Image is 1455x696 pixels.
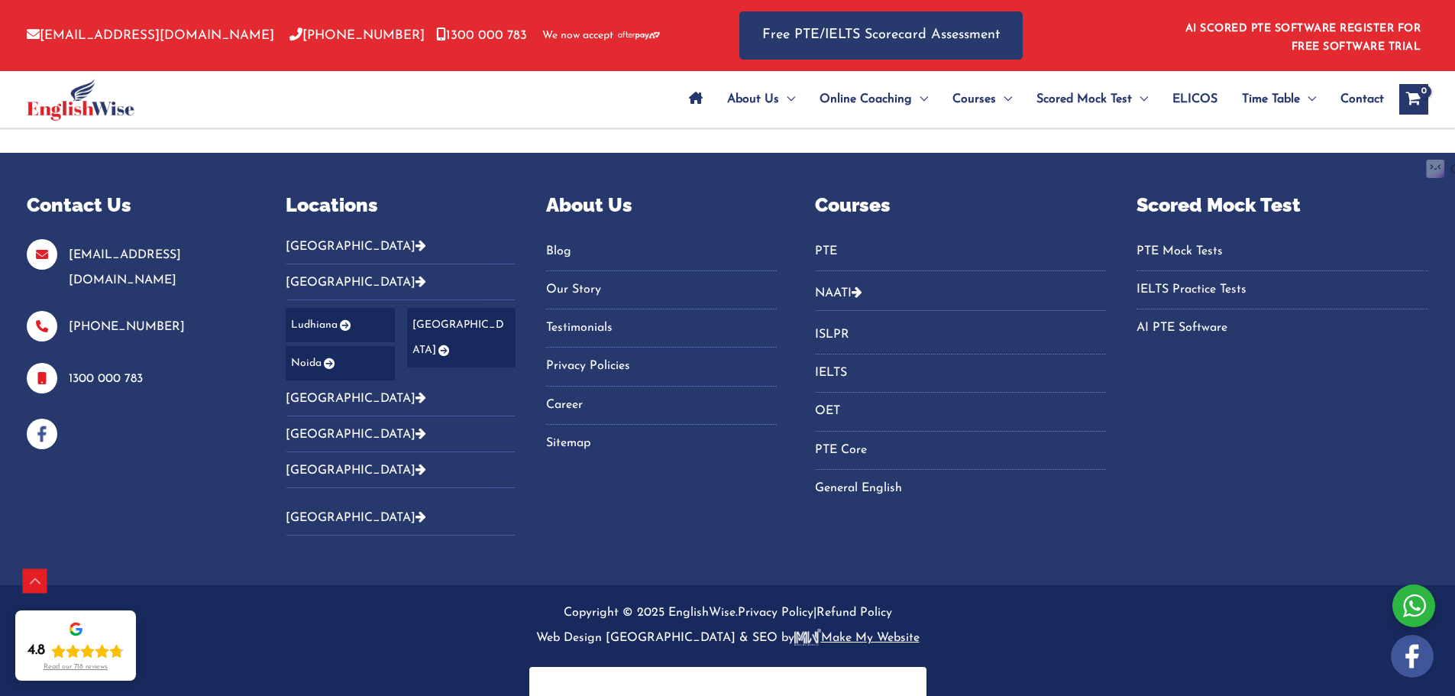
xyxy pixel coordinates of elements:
span: Menu Toggle [779,73,795,126]
aside: Footer Widget 1 [27,191,247,449]
a: General English [815,476,1107,501]
nav: Menu [815,239,1107,271]
aside: Footer Widget 4 [815,191,1107,520]
a: [GEOGRAPHIC_DATA] [407,308,516,368]
img: white-facebook.png [1391,635,1434,678]
a: ISLPR [815,322,1107,348]
a: Scored Mock TestMenu Toggle [1024,73,1160,126]
a: Free PTE/IELTS Scorecard Assessment [739,11,1023,60]
aside: Header Widget 1 [1176,11,1428,60]
u: Make My Website [794,632,920,644]
p: Copyright © 2025 EnglishWise. | [27,601,1428,652]
a: Our Story [546,277,776,303]
img: make-logo [794,629,821,646]
a: IELTS [815,361,1107,386]
button: [GEOGRAPHIC_DATA] [286,452,516,488]
button: [GEOGRAPHIC_DATA] [286,500,516,536]
p: Courses [815,191,1107,220]
nav: Site Navigation: Main Menu [677,73,1384,126]
a: About UsMenu Toggle [715,73,807,126]
p: About Us [546,191,776,220]
a: AI PTE Software [1137,316,1428,341]
a: [EMAIL_ADDRESS][DOMAIN_NAME] [69,249,181,286]
a: Time TableMenu Toggle [1230,73,1328,126]
img: Afterpay-Logo [618,31,660,40]
nav: Menu [546,239,776,457]
a: AI SCORED PTE SOFTWARE REGISTER FOR FREE SOFTWARE TRIAL [1185,23,1421,53]
a: View Shopping Cart, empty [1399,84,1428,115]
img: facebook-blue-icons.png [27,419,57,449]
span: Courses [952,73,996,126]
span: Menu Toggle [912,73,928,126]
a: PTE [815,239,1107,264]
button: [GEOGRAPHIC_DATA] [286,239,516,264]
button: [GEOGRAPHIC_DATA] [286,416,516,452]
a: Blog [546,239,776,264]
span: Time Table [1242,73,1300,126]
a: [PHONE_NUMBER] [289,29,425,42]
button: NAATI [815,275,1107,311]
span: Scored Mock Test [1036,73,1132,126]
span: Contact [1340,73,1384,126]
a: Career [546,393,776,418]
a: 1300 000 783 [436,29,527,42]
a: Online CoachingMenu Toggle [807,73,940,126]
aside: Footer Widget 3 [546,191,776,475]
a: [GEOGRAPHIC_DATA] [286,512,426,524]
span: Menu Toggle [1132,73,1148,126]
a: Sitemap [546,431,776,456]
aside: Footer Widget 2 [286,191,516,547]
div: Read our 718 reviews [44,663,108,672]
div: Rating: 4.8 out of 5 [27,642,124,660]
a: [GEOGRAPHIC_DATA] [286,465,426,477]
a: Ludhiana [286,308,395,342]
div: 4.8 [27,642,45,660]
a: PTE Core [815,438,1107,463]
a: OET [815,399,1107,424]
button: [GEOGRAPHIC_DATA] [286,264,516,300]
a: CoursesMenu Toggle [940,73,1024,126]
iframe: PayPal Message 1 [545,677,911,691]
a: ELICOS [1160,73,1230,126]
p: Scored Mock Test [1137,191,1428,220]
a: Testimonials [546,316,776,341]
a: Privacy Policy [738,607,813,619]
a: IELTS Practice Tests [1137,277,1428,303]
button: [GEOGRAPHIC_DATA] [286,380,516,416]
span: Menu Toggle [996,73,1012,126]
a: Noida [286,346,395,380]
img: cropped-ew-logo [27,79,134,121]
a: Web Design [GEOGRAPHIC_DATA] & SEO bymake-logoMake My Website [536,632,920,644]
a: PTE Mock Tests [1137,239,1428,264]
a: Contact [1328,73,1384,126]
span: About Us [727,73,779,126]
span: Online Coaching [820,73,912,126]
span: We now accept [542,28,613,44]
a: 1300 000 783 [69,373,143,385]
a: [EMAIL_ADDRESS][DOMAIN_NAME] [27,29,274,42]
nav: Menu [1137,239,1428,342]
a: Refund Policy [816,607,892,619]
span: Menu Toggle [1300,73,1316,126]
a: NAATI [815,287,852,299]
p: Contact Us [27,191,247,220]
a: Privacy Policies [546,354,776,379]
span: ELICOS [1172,73,1217,126]
a: [PHONE_NUMBER] [69,321,185,333]
p: Locations [286,191,516,220]
nav: Menu [815,322,1107,501]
